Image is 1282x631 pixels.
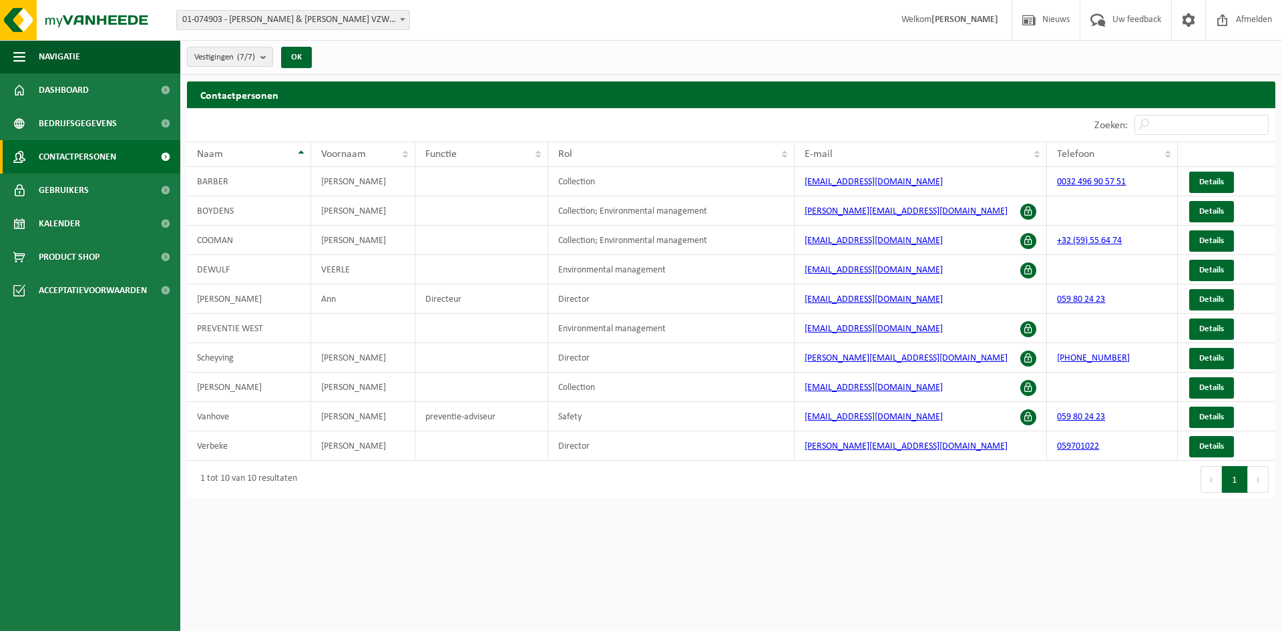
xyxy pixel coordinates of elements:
a: [EMAIL_ADDRESS][DOMAIN_NAME] [805,236,943,246]
span: Telefoon [1057,149,1094,160]
a: Details [1189,172,1234,193]
a: Details [1189,319,1234,340]
a: [PHONE_NUMBER] [1057,353,1130,363]
button: 1 [1222,466,1248,493]
td: Scheyving [187,343,311,373]
span: Details [1199,325,1224,333]
a: Details [1189,407,1234,428]
a: Details [1189,230,1234,252]
td: [PERSON_NAME] [311,343,415,373]
td: Environmental management [548,255,795,284]
span: Details [1199,354,1224,363]
a: Details [1189,260,1234,281]
td: VEERLE [311,255,415,284]
span: E-mail [805,149,833,160]
span: Rol [558,149,572,160]
a: 059701022 [1057,441,1099,451]
span: Functie [425,149,457,160]
td: Directeur [415,284,548,314]
span: Vestigingen [194,47,255,67]
span: 01-074903 - PETRUS & PAULUS VZW AFD OLVO - OOSTENDE [177,11,409,29]
a: [PERSON_NAME][EMAIL_ADDRESS][DOMAIN_NAME] [805,353,1008,363]
td: BOYDENS [187,196,311,226]
td: Collection; Environmental management [548,196,795,226]
td: Director [548,431,795,461]
a: [EMAIL_ADDRESS][DOMAIN_NAME] [805,412,943,422]
td: COOMAN [187,226,311,255]
span: Details [1199,207,1224,216]
span: Details [1199,413,1224,421]
a: Details [1189,436,1234,457]
td: [PERSON_NAME] [187,284,311,314]
a: [PERSON_NAME][EMAIL_ADDRESS][DOMAIN_NAME] [805,441,1008,451]
a: [EMAIL_ADDRESS][DOMAIN_NAME] [805,383,943,393]
button: OK [281,47,312,68]
span: Naam [197,149,223,160]
a: +32 (59) 55 64 74 [1057,236,1122,246]
span: Contactpersonen [39,140,116,174]
span: Details [1199,383,1224,392]
td: PREVENTIE WEST [187,314,311,343]
span: Details [1199,178,1224,186]
span: Details [1199,236,1224,245]
a: Details [1189,348,1234,369]
span: Details [1199,442,1224,451]
td: Verbeke [187,431,311,461]
td: [PERSON_NAME] [187,373,311,402]
td: [PERSON_NAME] [311,431,415,461]
td: Safety [548,402,795,431]
a: Details [1189,377,1234,399]
span: Gebruikers [39,174,89,207]
button: Vestigingen(7/7) [187,47,273,67]
span: Dashboard [39,73,89,107]
td: Vanhove [187,402,311,431]
td: DEWULF [187,255,311,284]
a: [EMAIL_ADDRESS][DOMAIN_NAME] [805,177,943,187]
td: [PERSON_NAME] [311,373,415,402]
span: Acceptatievoorwaarden [39,274,147,307]
a: [EMAIL_ADDRESS][DOMAIN_NAME] [805,324,943,334]
td: [PERSON_NAME] [311,226,415,255]
td: Environmental management [548,314,795,343]
td: [PERSON_NAME] [311,196,415,226]
span: Bedrijfsgegevens [39,107,117,140]
span: Kalender [39,207,80,240]
button: Next [1248,466,1269,493]
count: (7/7) [237,53,255,61]
span: Details [1199,295,1224,304]
a: [PERSON_NAME][EMAIL_ADDRESS][DOMAIN_NAME] [805,206,1008,216]
a: Details [1189,201,1234,222]
td: Collection [548,167,795,196]
a: 0032 496 90 57 51 [1057,177,1126,187]
label: Zoeken: [1094,120,1128,131]
a: [EMAIL_ADDRESS][DOMAIN_NAME] [805,265,943,275]
span: 01-074903 - PETRUS & PAULUS VZW AFD OLVO - OOSTENDE [176,10,410,30]
span: Voornaam [321,149,366,160]
span: Navigatie [39,40,80,73]
div: 1 tot 10 van 10 resultaten [194,467,297,491]
td: Ann [311,284,415,314]
td: Director [548,343,795,373]
a: [EMAIL_ADDRESS][DOMAIN_NAME] [805,294,943,304]
strong: [PERSON_NAME] [931,15,998,25]
td: [PERSON_NAME] [311,167,415,196]
td: Director [548,284,795,314]
td: Collection; Environmental management [548,226,795,255]
a: Details [1189,289,1234,310]
button: Previous [1201,466,1222,493]
h2: Contactpersonen [187,81,1275,108]
td: preventie-adviseur [415,402,548,431]
td: [PERSON_NAME] [311,402,415,431]
td: BARBER [187,167,311,196]
span: Details [1199,266,1224,274]
a: 059 80 24 23 [1057,294,1105,304]
td: Collection [548,373,795,402]
a: 059 80 24 23 [1057,412,1105,422]
span: Product Shop [39,240,99,274]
